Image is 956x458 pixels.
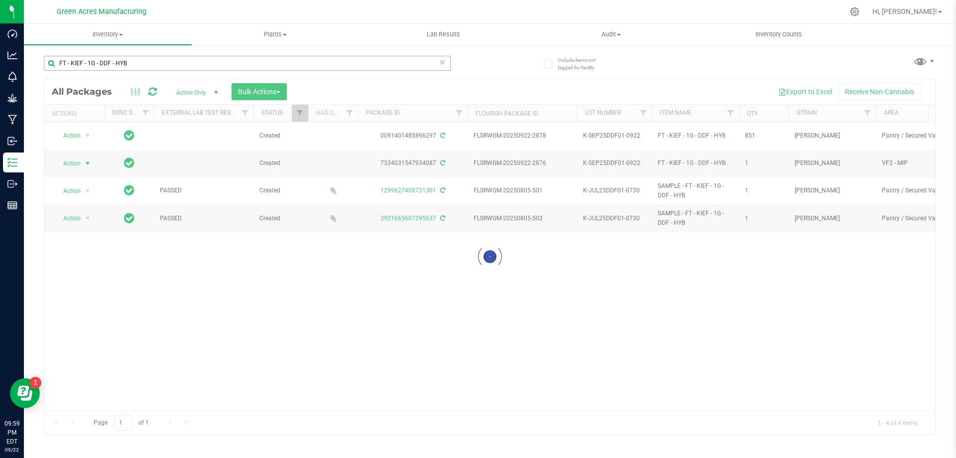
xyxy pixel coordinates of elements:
inline-svg: Grow [7,93,17,103]
span: Clear [439,56,446,69]
p: 09:59 PM EDT [4,419,19,446]
inline-svg: Analytics [7,50,17,60]
span: Green Acres Manufacturing [57,7,146,16]
a: Audit [527,24,695,45]
iframe: Resource center [10,378,40,408]
span: Lab Results [413,30,474,39]
inline-svg: Outbound [7,179,17,189]
inline-svg: Reports [7,200,17,210]
a: Lab Results [359,24,527,45]
inline-svg: Inbound [7,136,17,146]
input: Search Package ID, Item Name, SKU, Lot or Part Number... [44,56,451,71]
span: Audit [528,30,695,39]
a: Inventory Counts [695,24,863,45]
span: Hi, [PERSON_NAME]! [872,7,937,15]
span: Plants [192,30,359,39]
inline-svg: Inventory [7,157,17,167]
inline-svg: Manufacturing [7,115,17,125]
span: Include items not tagged for facility [558,56,607,71]
p: 09/22 [4,446,19,454]
span: Inventory Counts [742,30,816,39]
inline-svg: Monitoring [7,72,17,82]
inline-svg: Dashboard [7,29,17,39]
iframe: Resource center unread badge [29,377,41,389]
a: Inventory [24,24,192,45]
a: Plants [192,24,359,45]
span: Inventory [24,30,192,39]
div: Manage settings [848,7,861,16]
